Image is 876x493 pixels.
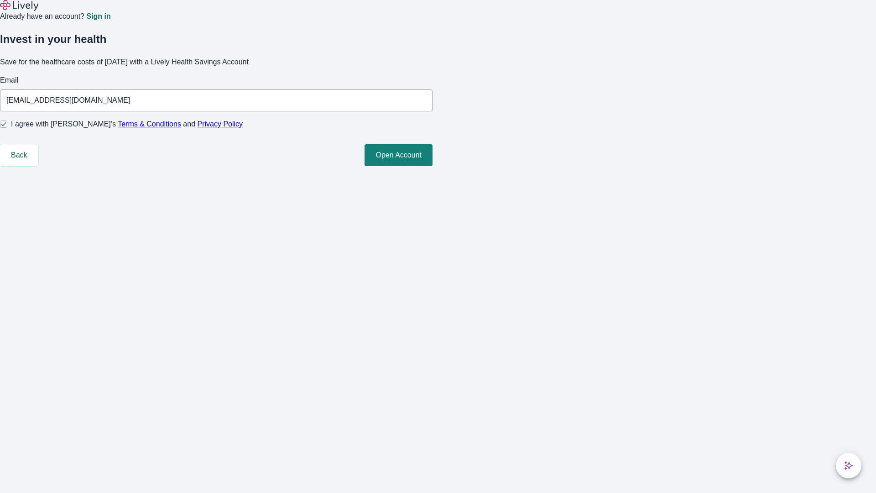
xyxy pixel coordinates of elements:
svg: Lively AI Assistant [844,461,853,470]
a: Privacy Policy [198,120,243,128]
button: chat [836,453,861,478]
a: Terms & Conditions [118,120,181,128]
a: Sign in [86,13,110,20]
button: Open Account [365,144,433,166]
span: I agree with [PERSON_NAME]’s and [11,119,243,130]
